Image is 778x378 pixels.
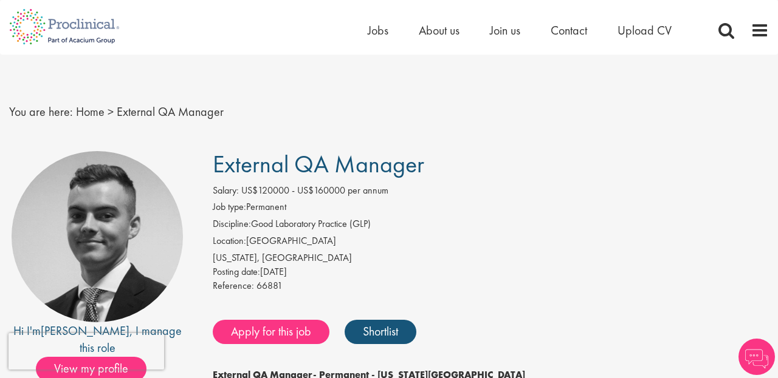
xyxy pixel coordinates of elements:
iframe: reCAPTCHA [9,333,164,370]
li: Good Laboratory Practice (GLP) [213,217,769,234]
a: View my profile [36,359,159,375]
div: Hi I'm , I manage this role [9,322,185,357]
li: [GEOGRAPHIC_DATA] [213,234,769,251]
span: Posting date: [213,265,260,278]
span: US$120000 - US$160000 per annum [241,184,388,197]
a: Contact [551,22,587,38]
label: Salary: [213,184,239,198]
a: breadcrumb link [76,104,105,120]
img: imeage of recruiter Alex Bill [12,151,183,322]
span: You are here: [9,104,73,120]
div: [DATE] [213,265,769,279]
span: > [108,104,114,120]
span: 66881 [256,279,283,292]
label: Reference: [213,279,254,293]
span: External QA Manager [117,104,224,120]
a: Upload CV [618,22,672,38]
a: Apply for this job [213,320,329,344]
label: Location: [213,234,246,248]
label: Job type: [213,200,246,214]
img: Chatbot [738,339,775,375]
a: Shortlist [345,320,416,344]
a: [PERSON_NAME] [41,323,129,339]
span: External QA Manager [213,149,424,180]
a: Jobs [368,22,388,38]
li: Permanent [213,200,769,217]
a: Join us [490,22,520,38]
a: About us [419,22,460,38]
label: Discipline: [213,217,251,231]
div: [US_STATE], [GEOGRAPHIC_DATA] [213,251,769,265]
